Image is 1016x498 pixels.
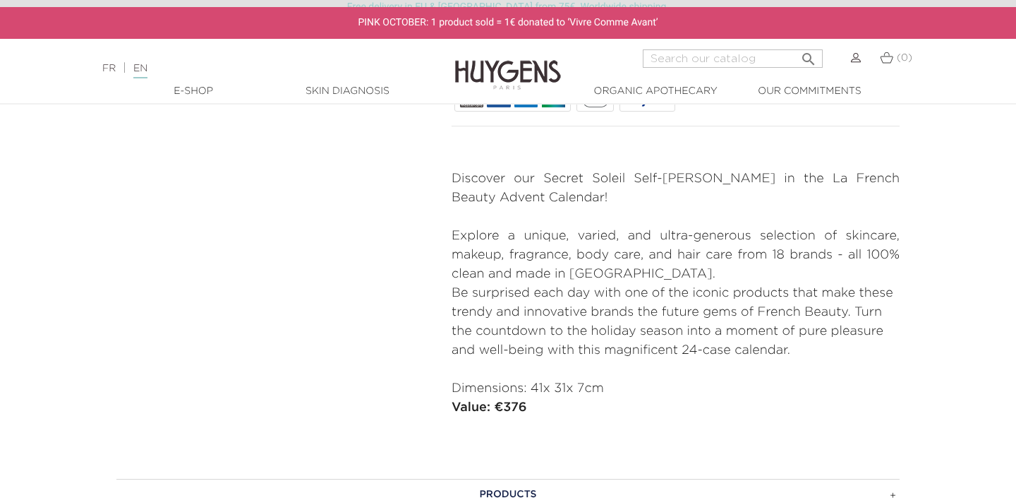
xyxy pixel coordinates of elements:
[277,84,418,99] a: Skin Diagnosis
[452,379,900,398] p: Dimensions: 41x 31x 7cm
[452,170,900,208] p: Discover our Secret Soleil Self-[PERSON_NAME] in the La French Beauty Advent Calendar!
[800,47,817,64] i: 
[739,84,880,99] a: Our commitments
[643,49,823,68] input: Search
[95,60,413,77] div: |
[897,53,912,63] span: (0)
[585,84,726,99] a: Organic Apothecary
[452,284,900,360] p: Be surprised each day with one of the iconic products that make these trendy and innovative brand...
[102,64,116,73] a: FR
[123,84,264,99] a: E-Shop
[796,45,821,64] button: 
[452,401,527,414] strong: Value: €376
[133,64,147,78] a: EN
[455,37,561,92] img: Huygens
[452,227,900,284] p: Explore a unique, varied, and ultra-generous selection of skincare, makeup, fragrance, body care,...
